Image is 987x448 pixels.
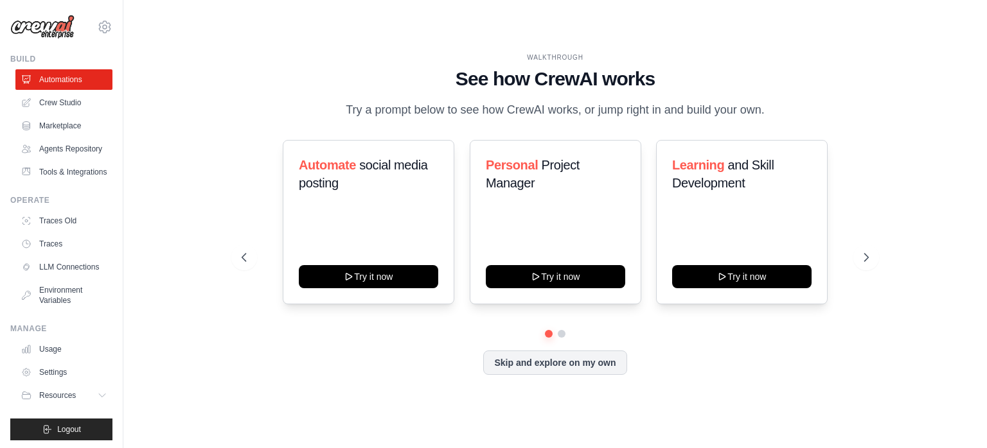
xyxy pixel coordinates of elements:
div: Operate [10,195,112,205]
a: Traces [15,234,112,254]
button: Logout [10,418,112,440]
span: Resources [39,390,76,401]
a: Usage [15,339,112,359]
div: Build [10,54,112,64]
button: Try it now [486,265,625,288]
a: Agents Repository [15,139,112,159]
a: Marketplace [15,116,112,136]
span: Personal [486,158,538,172]
button: Try it now [672,265,812,288]
a: LLM Connections [15,257,112,277]
a: Crew Studio [15,92,112,113]
button: Skip and explore on my own [483,350,627,375]
div: Manage [10,323,112,334]
button: Resources [15,385,112,406]
button: Try it now [299,265,438,288]
span: Logout [57,424,81,435]
a: Automations [15,69,112,90]
span: Learning [672,158,724,172]
span: social media posting [299,158,428,190]
p: Try a prompt below to see how CrewAI works, or jump right in and build your own. [339,101,771,119]
a: Tools & Integrations [15,162,112,182]
h1: See how CrewAI works [242,67,869,90]
span: Automate [299,158,356,172]
img: Logo [10,15,75,39]
span: Project Manager [486,158,580,190]
a: Traces Old [15,211,112,231]
a: Settings [15,362,112,383]
a: Environment Variables [15,280,112,311]
div: WALKTHROUGH [242,53,869,62]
